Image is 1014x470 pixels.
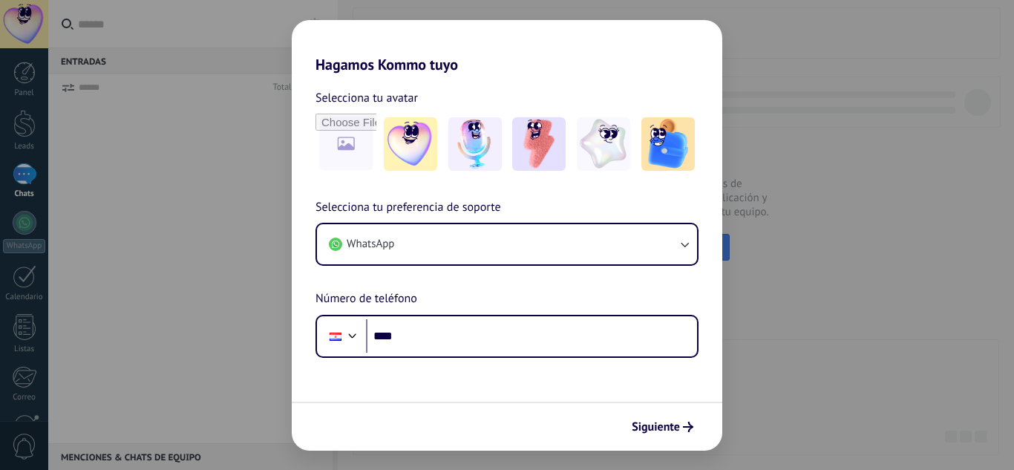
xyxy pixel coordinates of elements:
[641,117,695,171] img: -5.jpeg
[315,198,501,218] span: Selecciona tu preferencia de soporte
[347,237,394,252] span: WhatsApp
[317,224,697,264] button: WhatsApp
[448,117,502,171] img: -2.jpeg
[512,117,566,171] img: -3.jpeg
[384,117,437,171] img: -1.jpeg
[292,20,722,74] h2: Hagamos Kommo tuyo
[315,88,418,108] span: Selecciona tu avatar
[625,414,700,440] button: Siguiente
[632,422,680,432] span: Siguiente
[577,117,630,171] img: -4.jpeg
[315,290,417,309] span: Número de teléfono
[321,321,350,352] div: Paraguay: + 595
